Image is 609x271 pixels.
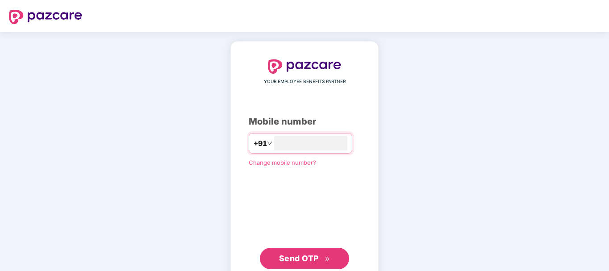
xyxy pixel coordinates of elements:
img: logo [9,10,82,24]
button: Send OTPdouble-right [260,248,349,269]
span: down [267,141,272,146]
span: Send OTP [279,254,319,263]
div: Mobile number [249,115,360,129]
img: logo [268,59,341,74]
span: +91 [254,138,267,149]
span: double-right [325,256,330,262]
a: Change mobile number? [249,159,316,166]
span: YOUR EMPLOYEE BENEFITS PARTNER [264,78,346,85]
